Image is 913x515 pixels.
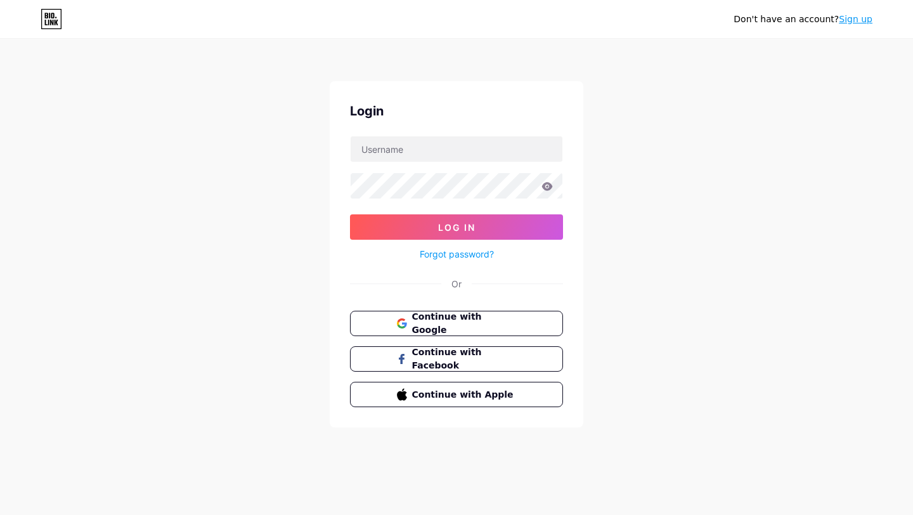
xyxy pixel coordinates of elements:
[438,222,476,233] span: Log In
[451,277,462,290] div: Or
[420,247,494,261] a: Forgot password?
[350,101,563,121] div: Login
[351,136,562,162] input: Username
[350,346,563,372] button: Continue with Facebook
[350,214,563,240] button: Log In
[412,388,517,401] span: Continue with Apple
[350,311,563,336] button: Continue with Google
[839,14,872,24] a: Sign up
[350,382,563,407] button: Continue with Apple
[412,346,517,372] span: Continue with Facebook
[412,310,517,337] span: Continue with Google
[734,13,872,26] div: Don't have an account?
